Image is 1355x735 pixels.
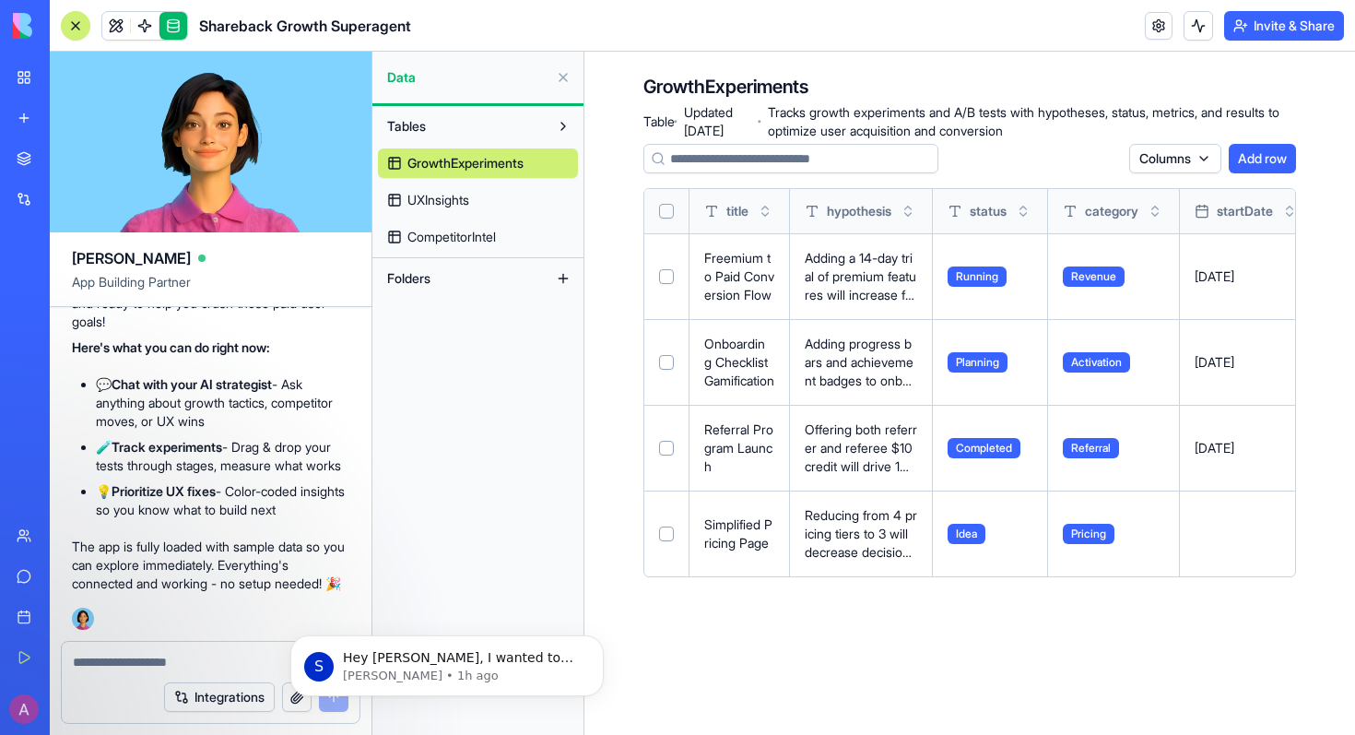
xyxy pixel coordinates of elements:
[378,185,578,215] a: UXInsights
[948,267,1007,287] span: Running
[378,148,578,178] a: GrowthExperiments
[704,516,774,552] p: Simplified Pricing Page
[1129,144,1221,173] button: Columns
[1014,202,1032,220] button: Toggle sort
[659,204,674,219] button: Select all
[1229,144,1296,173] button: Add row
[387,117,426,136] span: Tables
[80,71,318,88] p: Message from Sharon, sent 1h ago
[1063,352,1130,373] span: Activation
[805,421,917,476] p: Offering both referrer and referee $10 credit will drive 15% of new signups through referrals
[1063,438,1119,458] span: Referral
[112,483,216,499] strong: Prioritize UX fixes
[948,524,985,544] span: Idea
[1063,524,1114,544] span: Pricing
[1195,353,1299,372] p: [DATE]
[704,421,774,476] p: Referral Program Launch
[407,154,524,172] span: GrowthExperiments
[1195,267,1299,286] p: [DATE]
[970,202,1007,220] span: status
[684,103,748,140] span: Updated [DATE]
[1217,202,1273,220] span: startDate
[263,597,631,726] iframe: Intercom notifications message
[659,269,674,284] button: Select row
[704,335,774,390] p: Onboarding Checklist Gamification
[378,112,548,141] button: Tables
[1280,202,1299,220] button: Toggle sort
[96,375,349,431] li: 💬 - Ask anything about growth tactics, competitor moves, or UX wins
[827,202,891,220] span: hypothesis
[112,376,272,392] strong: Chat with your AI strategist
[1195,439,1299,457] p: [DATE]
[112,439,222,455] strong: Track experiments
[805,506,917,562] p: Reducing from 4 pricing tiers to 3 will decrease decision paralysis and increase conversions by 20%
[948,352,1007,373] span: Planning
[13,13,127,39] img: logo
[387,269,430,288] span: Folders
[80,53,318,178] span: Hey [PERSON_NAME], I wanted to reach out to make sure everything in Blocks is running smoothly. I...
[659,441,674,456] button: Select row
[96,438,349,475] li: 🧪 - Drag & drop your tests through stages, measure what works
[96,482,349,519] li: 💡 - Color-coded insights so you know what to build next
[756,202,774,220] button: Toggle sort
[72,273,349,306] span: App Building Partner
[805,249,917,304] p: Adding a 14-day trial of premium features will increase free-to-paid conversion by 25%
[1146,202,1164,220] button: Toggle sort
[643,74,808,100] h4: GrowthExperiments
[199,15,411,37] span: Shareback Growth Superagent
[899,202,917,220] button: Toggle sort
[704,249,774,304] p: Freemium to Paid Conversion Flow
[768,103,1296,140] span: Tracks growth experiments and A/B tests with hypotheses, status, metrics, and results to optimize...
[726,202,748,220] span: title
[72,247,191,269] span: [PERSON_NAME]
[407,191,469,209] span: UXInsights
[757,107,760,136] span: ·
[643,113,666,131] span: Table
[659,355,674,370] button: Select row
[72,538,349,593] p: The app is fully loaded with sample data so you can explore immediately. Everything's connected a...
[378,264,548,293] button: Folders
[1085,202,1138,220] span: category
[378,222,578,252] a: CompetitorIntel
[387,68,548,87] span: Data
[9,694,39,724] img: ACg8ocLBV0Rz2CokkFTAavQaloGZzX4Bp3bX4J2qU1FyK_A9uqgztA=s96-c
[659,527,674,541] button: Select row
[1063,267,1125,287] span: Revenue
[1224,11,1344,41] button: Invite & Share
[72,608,94,630] img: Ella_00000_wcx2te.png
[164,682,275,712] button: Integrations
[948,438,1020,458] span: Completed
[72,339,270,355] strong: Here's what you can do right now:
[805,335,917,390] p: Adding progress bars and achievement badges to onboarding will increase activation rate by 40%
[407,228,496,246] span: CompetitorIntel
[673,107,677,136] span: ·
